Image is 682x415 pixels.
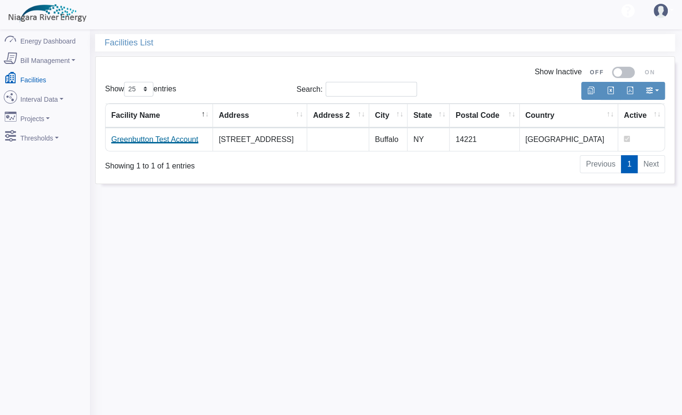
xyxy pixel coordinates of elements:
select: Showentries [124,82,153,97]
button: Export to Excel [601,82,620,100]
span: Facilities List [105,34,390,52]
th: Active : activate to sort column ascending [618,104,664,128]
td: NY [407,128,450,151]
td: Buffalo [369,128,407,151]
input: Search: [326,82,417,97]
button: Generate PDF [620,82,640,100]
th: State : activate to sort column ascending [407,104,450,128]
td: [STREET_ADDRESS] [213,128,307,151]
label: Show entries [105,82,176,97]
td: 14221 [450,128,519,151]
th: Address : activate to sort column ascending [213,104,307,128]
a: Greenbutton Test Account [111,135,198,143]
label: Search: [296,82,417,97]
button: Show/Hide Columns [639,82,665,100]
a: 1 [621,155,638,173]
div: Showing 1 to 1 of 1 entries [105,154,330,172]
img: user-3.svg [654,4,668,18]
td: [GEOGRAPHIC_DATA] [520,128,618,151]
div: Show Inactive [105,66,665,78]
th: Country : activate to sort column ascending [520,104,618,128]
th: Postal Code : activate to sort column ascending [450,104,519,128]
th: Facility Name : activate to sort column descending [106,104,213,128]
th: Address 2 : activate to sort column ascending [307,104,369,128]
button: Copy to clipboard [581,82,601,100]
th: City : activate to sort column ascending [369,104,407,128]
